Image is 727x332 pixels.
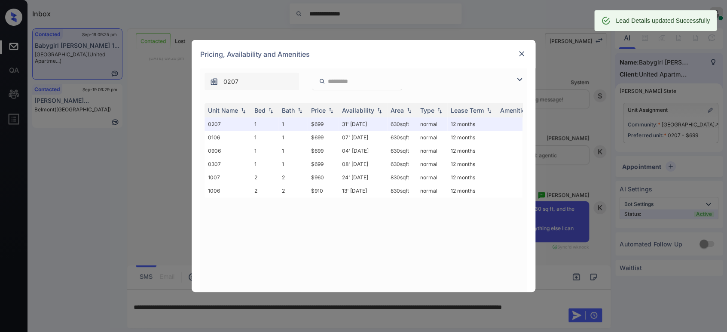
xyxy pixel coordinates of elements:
div: Availability [342,107,374,114]
td: normal [417,184,447,197]
td: 1 [278,117,308,131]
td: normal [417,157,447,171]
td: 12 months [447,171,497,184]
td: 630 sqft [387,157,417,171]
td: 2 [251,184,278,197]
td: normal [417,117,447,131]
img: icon-zuma [514,74,525,85]
div: Area [391,107,404,114]
td: $960 [308,171,339,184]
td: 07' [DATE] [339,131,387,144]
td: normal [417,171,447,184]
td: $910 [308,184,339,197]
td: 12 months [447,184,497,197]
img: close [517,49,526,58]
td: 1006 [205,184,251,197]
td: 0307 [205,157,251,171]
div: Bath [282,107,295,114]
img: icon-zuma [319,77,325,85]
td: 12 months [447,131,497,144]
td: 1 [251,157,278,171]
td: 1 [278,144,308,157]
td: $699 [308,131,339,144]
td: 2 [251,171,278,184]
td: 830 sqft [387,171,417,184]
td: 830 sqft [387,184,417,197]
img: sorting [296,108,304,114]
img: sorting [435,108,444,114]
td: 12 months [447,157,497,171]
div: Type [420,107,434,114]
td: $699 [308,117,339,131]
td: $699 [308,144,339,157]
img: icon-zuma [210,77,218,86]
td: 1 [251,117,278,131]
td: 08' [DATE] [339,157,387,171]
td: 24' [DATE] [339,171,387,184]
img: sorting [375,108,384,114]
td: 0207 [205,117,251,131]
div: Lead Details updated Successfully [616,13,710,28]
td: normal [417,131,447,144]
img: sorting [405,108,413,114]
div: Unit Name [208,107,238,114]
td: 2 [278,184,308,197]
td: $699 [308,157,339,171]
td: 1 [251,144,278,157]
td: 2 [278,171,308,184]
td: 12 months [447,144,497,157]
td: 1 [278,157,308,171]
img: sorting [485,108,493,114]
td: 31' [DATE] [339,117,387,131]
td: 630 sqft [387,131,417,144]
span: 0207 [223,77,238,86]
td: normal [417,144,447,157]
td: 04' [DATE] [339,144,387,157]
td: 1 [278,131,308,144]
img: sorting [266,108,275,114]
td: 630 sqft [387,117,417,131]
td: 0906 [205,144,251,157]
img: sorting [239,108,247,114]
div: Pricing, Availability and Amenities [192,40,535,68]
div: Amenities [500,107,529,114]
td: 0106 [205,131,251,144]
div: Lease Term [451,107,484,114]
div: Price [311,107,326,114]
td: 1007 [205,171,251,184]
td: 630 sqft [387,144,417,157]
div: Bed [254,107,266,114]
td: 13' [DATE] [339,184,387,197]
img: sorting [327,108,335,114]
td: 1 [251,131,278,144]
td: 12 months [447,117,497,131]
